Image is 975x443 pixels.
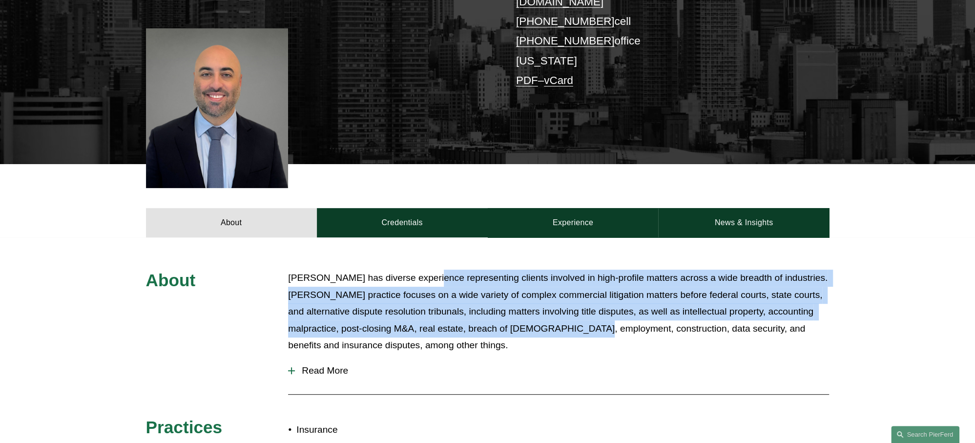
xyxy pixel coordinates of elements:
span: Practices [146,418,223,437]
span: About [146,271,196,290]
p: [PERSON_NAME] has diverse experience representing clients involved in high-profile matters across... [288,270,829,354]
a: [PHONE_NUMBER] [516,15,615,27]
a: Credentials [317,208,488,237]
a: About [146,208,317,237]
a: News & Insights [658,208,829,237]
p: Insurance [296,422,602,439]
a: PDF [516,74,538,86]
a: [PHONE_NUMBER] [516,35,615,47]
a: Search this site [891,426,959,443]
a: vCard [544,74,573,86]
button: Read More [288,358,829,383]
span: Read More [295,365,829,376]
a: Experience [488,208,659,237]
